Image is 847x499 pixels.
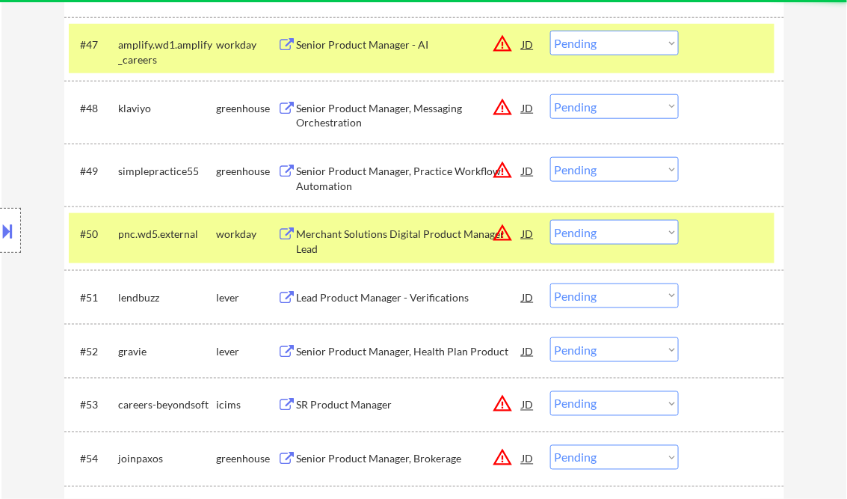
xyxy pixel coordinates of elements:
[297,37,523,52] div: Senior Product Manager - AI
[119,398,217,413] div: careers-beyondsoft
[521,94,536,121] div: JD
[81,37,107,52] div: #47
[521,284,536,310] div: JD
[493,222,514,243] button: warning_amber
[521,391,536,418] div: JD
[297,398,523,413] div: SR Product Manager
[521,220,536,247] div: JD
[521,157,536,184] div: JD
[119,452,217,467] div: joinpaxos
[297,290,523,305] div: Lead Product Manager - Verifications
[217,452,278,467] div: greenhouse
[81,398,107,413] div: #53
[297,344,523,359] div: Senior Product Manager, Health Plan Product
[81,452,107,467] div: #54
[521,31,536,58] div: JD
[297,452,523,467] div: Senior Product Manager, Brokerage
[493,447,514,468] button: warning_amber
[493,33,514,54] button: warning_amber
[493,394,514,414] button: warning_amber
[521,337,536,364] div: JD
[297,227,523,256] div: Merchant Solutions Digital Product Manager Lead
[493,97,514,117] button: warning_amber
[521,445,536,472] div: JD
[119,37,217,67] div: amplify.wd1.amplify_careers
[493,159,514,180] button: warning_amber
[297,101,523,130] div: Senior Product Manager, Messaging Orchestration
[297,164,523,193] div: Senior Product Manager, Practice Workflow Automation
[217,398,278,413] div: icims
[217,37,278,52] div: workday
